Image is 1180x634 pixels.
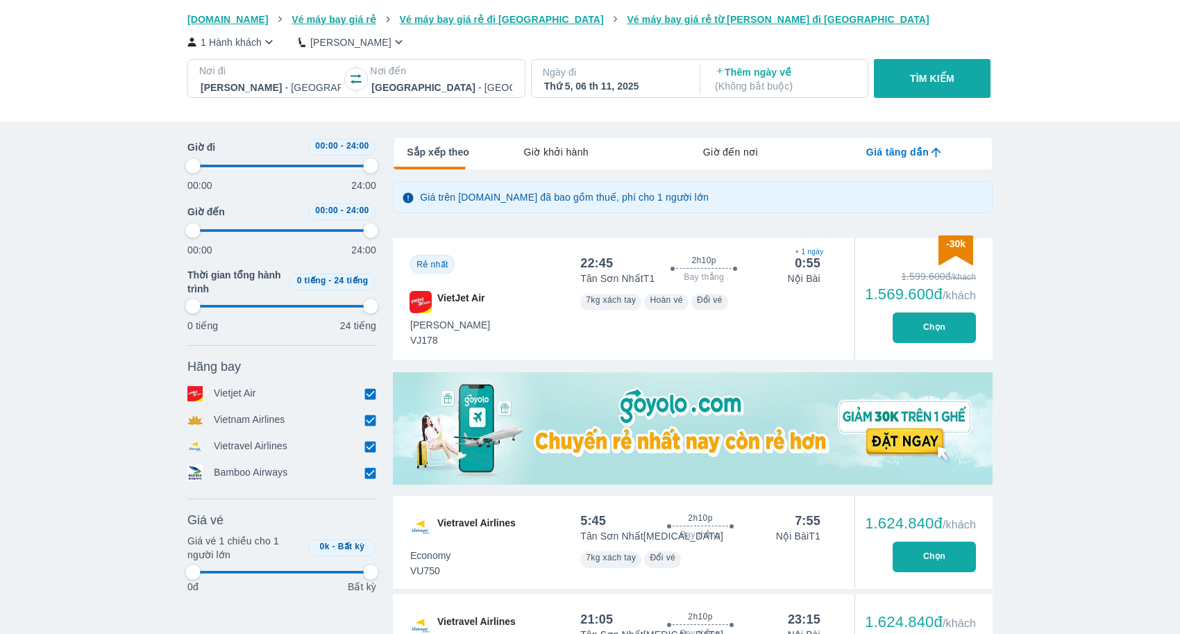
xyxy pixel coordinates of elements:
img: media-0 [393,372,993,485]
p: 24 tiếng [340,319,376,333]
span: - [328,276,331,285]
span: Đổi vé [697,295,723,305]
span: 2h10p [688,512,712,524]
span: 2h10p [688,611,712,622]
span: Hãng bay [187,358,241,375]
span: VU750 [410,564,450,578]
button: Chọn [893,542,976,572]
span: [PERSON_NAME] [410,318,490,332]
div: 1.569.600đ [865,286,976,303]
span: Economy [410,549,450,562]
span: - [341,141,344,151]
p: Thêm ngày về [715,65,855,93]
span: Đổi vé [650,553,675,562]
span: Vé máy bay giá rẻ [292,14,376,25]
div: 23:15 [788,611,820,628]
p: Bất kỳ [348,580,376,594]
p: Bamboo Airways [214,465,287,481]
button: 1 Hành khách [187,35,276,49]
button: Chọn [893,312,976,343]
span: Giờ khởi hành [524,145,589,159]
p: Giá vé 1 chiều cho 1 người lớn [187,534,303,562]
span: /khách [943,617,976,629]
p: Nội Bài [787,272,820,285]
p: 0 tiếng [187,319,218,333]
span: 00:00 [315,206,338,215]
nav: breadcrumb [187,12,993,26]
span: Vietravel Airlines [437,516,516,538]
span: Giá tăng dần [866,145,929,159]
p: Nơi đi [199,64,342,78]
div: 1.624.840đ [865,614,976,631]
span: VJ178 [410,333,490,347]
p: 00:00 [187,243,212,257]
p: Giá trên [DOMAIN_NAME] đã bao gồm thuế, phí cho 1 người lớn [420,190,709,204]
img: discount [938,235,973,265]
p: Nơi đến [370,64,513,78]
p: Tân Sơn Nhất [MEDICAL_DATA] [580,529,723,543]
p: Vietravel Airlines [214,439,287,454]
p: 1 Hành khách [201,35,262,49]
div: 7:55 [795,512,820,529]
span: Vé máy bay giá rẻ từ [PERSON_NAME] đi [GEOGRAPHIC_DATA] [627,14,929,25]
span: 0k [320,542,330,551]
div: 1.624.840đ [865,515,976,532]
img: VJ [410,291,432,313]
div: 5:45 [580,512,606,529]
span: [DOMAIN_NAME] [187,14,269,25]
span: Giờ đến [187,205,225,219]
span: 7kg xách tay [586,295,636,305]
span: Giờ đến nơi [703,145,758,159]
p: ( Không bắt buộc ) [715,79,855,93]
button: [PERSON_NAME] [298,35,406,49]
p: 0đ [187,580,199,594]
span: /khách [943,290,976,301]
p: Ngày đi [543,65,686,79]
div: 1.599.600đ [865,269,976,283]
button: TÌM KIẾM [874,59,990,98]
span: -30k [946,238,966,249]
img: VU [410,516,432,538]
p: 24:00 [351,243,376,257]
span: Bất kỳ [338,542,365,551]
p: 24:00 [351,178,376,192]
span: VietJet Air [437,291,484,313]
p: 00:00 [187,178,212,192]
span: Giá vé [187,512,224,528]
p: Vietnam Airlines [214,412,285,428]
span: + 1 ngày [795,247,820,258]
p: [PERSON_NAME] [310,35,391,49]
p: Nội Bài T1 [776,529,820,543]
div: 21:05 [580,611,613,628]
span: 00:00 [315,141,338,151]
span: Hoàn vé [650,295,683,305]
div: Thứ 5, 06 th 11, 2025 [544,79,684,93]
div: 22:45 [580,255,613,272]
span: - [332,542,335,551]
p: TÌM KIẾM [910,72,954,85]
span: Vé máy bay giá rẻ đi [GEOGRAPHIC_DATA] [400,14,604,25]
p: Tân Sơn Nhất T1 [580,272,655,285]
span: 24:00 [346,206,369,215]
span: 0 tiếng [297,276,326,285]
span: - [341,206,344,215]
span: 24 tiếng [335,276,369,285]
span: /khách [943,519,976,531]
div: 0:55 [795,255,820,272]
span: 7kg xách tay [586,553,636,562]
span: 24:00 [346,141,369,151]
span: Thời gian tổng hành trình [187,268,283,296]
p: Vietjet Air [214,386,256,401]
span: Rẻ nhất [416,260,448,269]
span: Sắp xếp theo [407,145,469,159]
div: lab API tabs example [469,137,992,167]
span: 2h10p [691,255,716,266]
span: Giờ đi [187,140,215,154]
